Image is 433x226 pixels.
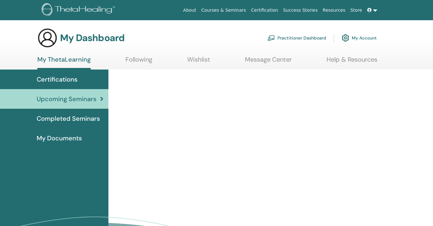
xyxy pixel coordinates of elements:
h3: My Dashboard [60,32,125,44]
a: Courses & Seminars [199,4,249,16]
a: Certification [248,4,280,16]
img: generic-user-icon.jpg [37,28,58,48]
a: Following [125,56,152,68]
img: logo.png [42,3,117,17]
a: My ThetaLearning [37,56,91,70]
span: Completed Seminars [37,114,100,123]
a: Help & Resources [326,56,377,68]
span: My Documents [37,133,82,143]
a: Wishlist [187,56,210,68]
a: About [180,4,198,16]
span: Certifications [37,75,77,84]
span: Upcoming Seminars [37,94,96,104]
a: My Account [342,31,377,45]
a: Store [348,4,365,16]
a: Resources [320,4,348,16]
img: chalkboard-teacher.svg [267,35,275,41]
img: cog.svg [342,33,349,43]
a: Practitioner Dashboard [267,31,326,45]
a: Success Stories [281,4,320,16]
a: Message Center [245,56,292,68]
